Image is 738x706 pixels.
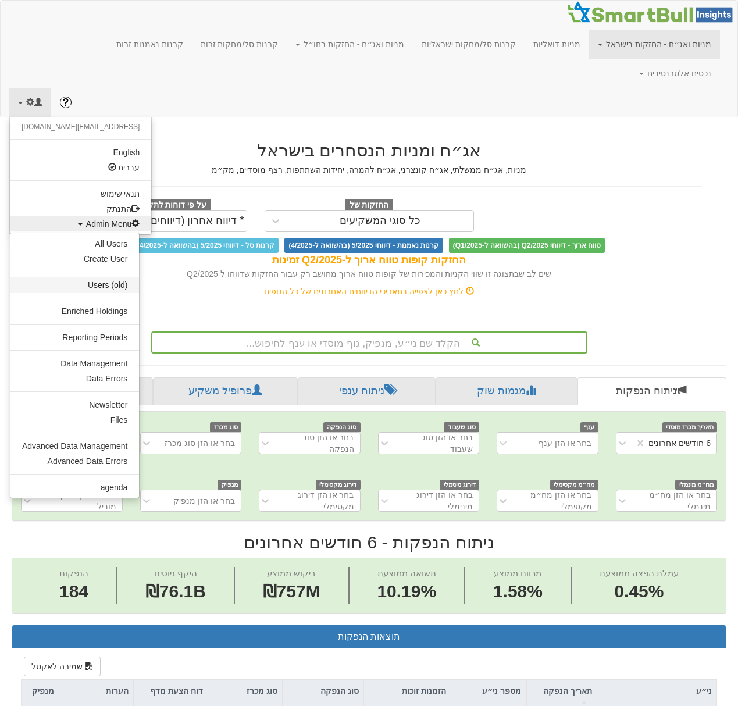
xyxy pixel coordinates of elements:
a: Data Errors [10,371,139,386]
span: ₪757M [263,582,320,601]
span: 1.58% [493,579,543,604]
a: מניות ואג״ח - החזקות בישראל [589,30,720,59]
span: 184 [59,579,88,604]
span: היקף גיוסים [154,568,197,578]
div: בחר או הזן דירוג מינימלי [398,489,473,512]
h3: תוצאות הנפקות [21,632,717,642]
a: Users (old) [10,277,139,293]
a: Enriched Holdings [10,304,139,319]
a: התנתק [10,201,151,216]
a: Newsletter [10,397,139,412]
span: Admin Menu [86,219,140,229]
span: תשואה ממוצעת [377,568,436,578]
a: ניתוח הנפקות [577,377,726,405]
a: Advanced Data Errors [10,454,139,469]
div: מספר ני״ע [451,680,526,702]
a: English [10,145,151,160]
a: Advanced Data Management [10,438,139,454]
div: * דיווח אחרון (דיווחים חלקיים) [119,215,244,227]
div: 6 חודשים אחרונים [648,437,711,449]
span: סוג שעבוד [444,422,479,432]
button: שמירה לאקסל [24,657,101,676]
h2: ניתוח הנפקות - 6 חודשים אחרונים [12,533,726,552]
span: 0.45% [600,579,679,604]
a: קרנות נאמנות זרות [108,30,192,59]
a: All Users [10,236,139,251]
div: בחר או הזן סוג הנפקה [279,432,354,455]
span: מח״מ מקסימלי [550,480,598,490]
a: מגמות שוק [436,377,577,405]
span: סוג מכרז [210,422,241,432]
span: קרנות סל - דיווחי 5/2025 (בהשוואה ל-4/2025) [133,238,279,253]
h2: אג״ח ומניות הנסחרים בישראל [38,141,701,160]
span: ₪76.1B [145,582,206,601]
span: 10.19% [377,579,436,604]
a: קרנות סל/מחקות זרות [192,30,287,59]
li: [EMAIL_ADDRESS][DOMAIN_NAME] [10,120,151,134]
div: ני״ע [600,680,716,702]
div: בחר או הזן דירוג מקסימלי [279,489,354,512]
a: Data Management [10,356,139,371]
a: ניתוח ענפי [298,377,435,405]
a: נכסים אלטרנטיבים [630,59,720,88]
h5: מניות, אג״ח ממשלתי, אג״ח קונצרני, אג״ח להמרה, יחידות השתתפות, רצף מוסדיים, מק״מ [38,166,701,174]
a: תנאי שימוש [10,186,151,201]
span: ביקוש ממוצע [267,568,316,578]
span: תאריך מכרז מוסדי [662,422,717,432]
div: סוג הנפקה [283,680,363,702]
div: החזקות קופות טווח ארוך ל-Q2/2025 זמינות [38,253,701,268]
span: על פי דוחות לתקופה [130,199,211,212]
a: ? [51,88,80,117]
a: מניות ואג״ח - החזקות בחו״ל [287,30,413,59]
div: בחר או הזן מח״מ מקסימלי [516,489,592,512]
div: הקלד שם ני״ע, מנפיק, גוף מוסדי או ענף לחיפוש... [152,333,586,352]
span: דירוג מינימלי [440,480,479,490]
span: עמלת הפצה ממוצעת [600,568,679,578]
div: שים לב שבתצוגה זו שווי הקניות והמכירות של קופות טווח ארוך מחושב רק עבור החזקות שדווחו ל Q2/2025 [38,268,701,280]
a: Admin Menu [10,216,151,231]
a: Create User [10,251,139,266]
div: הערות [59,680,133,702]
a: מניות דואליות [525,30,589,59]
div: בחר או הזן סוג מכרז [165,437,235,449]
a: עברית [10,160,151,175]
div: הזמנות זוכות [364,680,451,702]
div: כל סוגי המשקיעים [340,215,420,227]
span: החזקות של [345,199,394,212]
div: בחר או הזן ענף [539,437,592,449]
span: טווח ארוך - דיווחי Q2/2025 (בהשוואה ל-Q1/2025) [449,238,605,253]
img: Smartbull [566,1,737,24]
span: ענף [580,422,598,432]
div: בחר או הזן מח״מ מינמלי [636,489,711,512]
div: בחר או הזן מנפיק [173,495,235,507]
a: קרנות סל/מחקות ישראליות [413,30,525,59]
span: מרווח ממוצע [494,568,541,578]
ul: Admin Menu [10,233,140,498]
a: Files [10,412,139,427]
a: agenda [10,480,139,495]
div: בחר או הזן מפיץ מוביל [41,489,116,512]
span: סוג הנפקה [323,422,361,432]
span: ? [62,97,69,108]
div: סוג מכרז [208,680,282,702]
a: פרופיל משקיע [153,377,298,405]
span: הנפקות [59,568,88,578]
a: Reporting Periods [10,330,139,345]
span: מנפיק [218,480,241,490]
div: בחר או הזן סוג שעבוד [398,432,473,455]
span: דירוג מקסימלי [316,480,361,490]
span: קרנות נאמנות - דיווחי 5/2025 (בהשוואה ל-4/2025) [284,238,443,253]
span: מח״מ מינמלי [675,480,717,490]
div: לחץ כאן לצפייה בתאריכי הדיווחים האחרונים של כל הגופים [29,286,710,297]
